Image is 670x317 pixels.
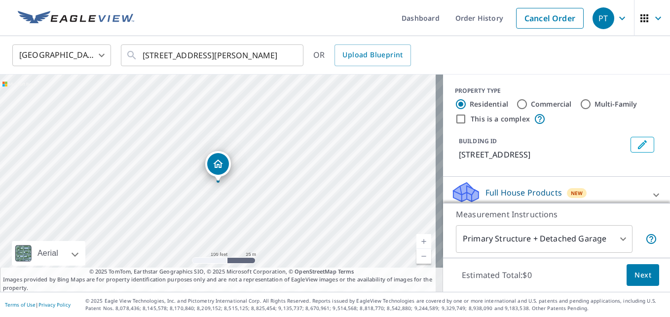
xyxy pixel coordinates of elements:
[38,301,71,308] a: Privacy Policy
[89,268,354,276] span: © 2025 TomTom, Earthstar Geographics SIO, © 2025 Microsoft Corporation, ©
[645,233,657,245] span: Your report will include the primary structure and a detached garage if one exists.
[593,7,614,29] div: PT
[485,187,562,198] p: Full House Products
[12,41,111,69] div: [GEOGRAPHIC_DATA]
[12,241,85,266] div: Aerial
[471,114,530,124] label: This is a complex
[313,44,411,66] div: OR
[531,99,572,109] label: Commercial
[295,268,336,275] a: OpenStreetMap
[335,44,410,66] a: Upload Blueprint
[634,269,651,281] span: Next
[338,268,354,275] a: Terms
[35,241,61,266] div: Aerial
[459,149,627,160] p: [STREET_ADDRESS]
[451,181,662,209] div: Full House ProductsNew
[5,301,36,308] a: Terms of Use
[456,225,633,253] div: Primary Structure + Detached Garage
[143,41,283,69] input: Search by address or latitude-longitude
[459,137,497,145] p: BUILDING ID
[516,8,584,29] a: Cancel Order
[595,99,637,109] label: Multi-Family
[454,264,540,286] p: Estimated Total: $0
[470,99,508,109] label: Residential
[631,137,654,153] button: Edit building 1
[455,86,658,95] div: PROPERTY TYPE
[627,264,659,286] button: Next
[205,151,231,182] div: Dropped pin, building 1, Residential property, 77 Carleton St Boston, MA 02116
[416,234,431,249] a: Current Level 18, Zoom In
[342,49,403,61] span: Upload Blueprint
[571,189,583,197] span: New
[416,249,431,264] a: Current Level 18, Zoom Out
[5,302,71,308] p: |
[456,208,657,220] p: Measurement Instructions
[85,297,665,312] p: © 2025 Eagle View Technologies, Inc. and Pictometry International Corp. All Rights Reserved. Repo...
[18,11,134,26] img: EV Logo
